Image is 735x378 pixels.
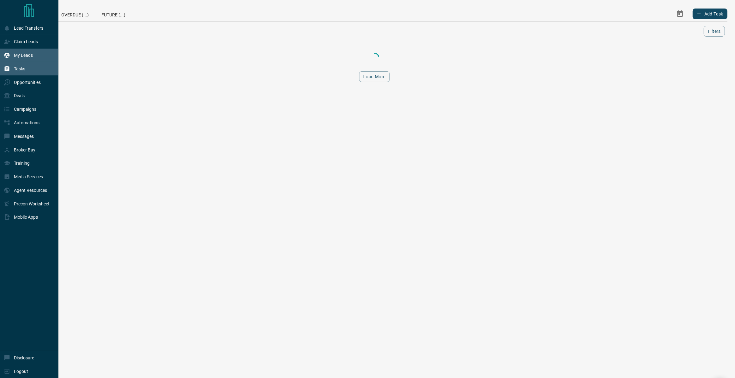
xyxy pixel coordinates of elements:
[343,51,406,64] div: Loading
[55,6,95,21] div: Overdue (...)
[693,9,727,19] button: Add Task
[359,71,390,82] button: Load More
[672,6,688,21] button: Select Date Range
[704,26,725,37] button: Filters
[95,6,132,21] div: Future (...)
